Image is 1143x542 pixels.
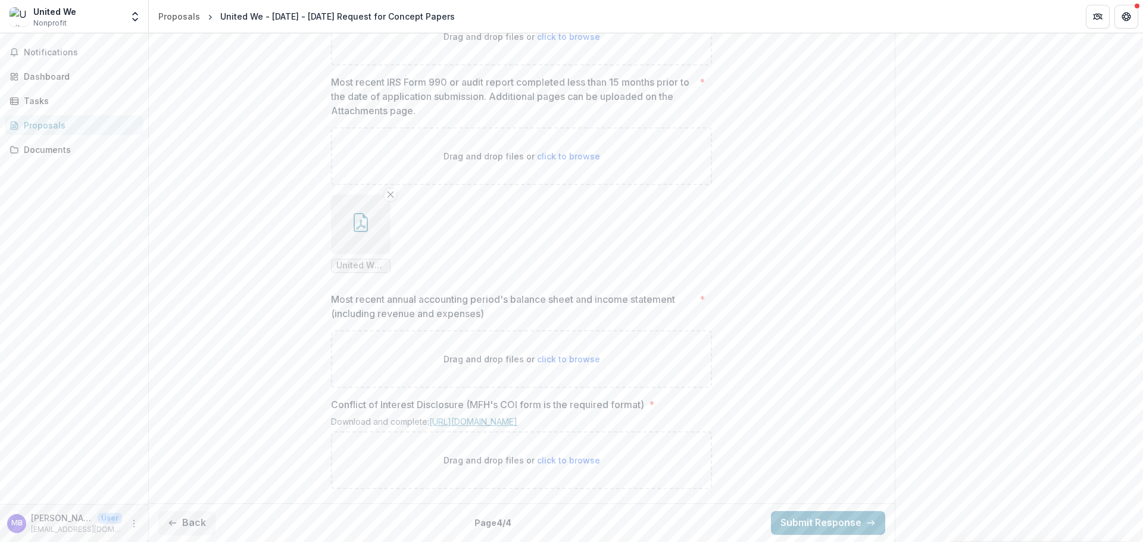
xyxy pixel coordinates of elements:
[444,454,600,466] p: Drag and drop files or
[31,524,122,535] p: [EMAIL_ADDRESS][DOMAIN_NAME]
[474,516,511,529] p: Page 4 / 4
[444,150,600,162] p: Drag and drop files or
[537,151,600,161] span: click to browse
[444,30,600,43] p: Drag and drop files or
[429,416,517,427] a: [URL][DOMAIN_NAME]
[5,140,143,159] a: Documents
[24,48,139,58] span: Notifications
[444,353,600,365] p: Drag and drop files or
[24,95,134,107] div: Tasks
[10,7,29,26] img: United We
[154,8,460,25] nav: breadcrumb
[537,354,600,364] span: click to browse
[5,91,143,111] a: Tasks
[220,10,455,23] div: United We - [DATE] - [DATE] Request for Concept Papers
[98,513,122,524] p: User
[11,519,23,527] div: Micaela Brokaw
[5,67,143,86] a: Dashboard
[331,195,391,273] div: Remove FileUnited WE - 2024 Audit.pdf
[1114,5,1138,29] button: Get Help
[158,10,200,23] div: Proposals
[383,187,398,202] button: Remove File
[336,261,385,271] span: United WE - 2024 Audit.pdf
[331,75,695,118] p: Most recent IRS Form 990 or audit report completed less than 15 months prior to the date of appli...
[33,18,67,29] span: Nonprofit
[127,516,141,531] button: More
[331,292,695,321] p: Most recent annual accounting period's balance sheet and income statement (including revenue and ...
[24,119,134,131] div: Proposals
[537,455,600,465] span: click to browse
[5,43,143,62] button: Notifications
[158,511,216,535] button: Back
[537,32,600,42] span: click to browse
[331,397,644,412] p: Conflict of Interest Disclosure (MFH's COI form is the required format)
[5,115,143,135] a: Proposals
[1086,5,1110,29] button: Partners
[771,511,885,535] button: Submit Response
[24,143,134,156] div: Documents
[127,5,143,29] button: Open entity switcher
[24,70,134,83] div: Dashboard
[33,5,76,18] div: United We
[154,8,205,25] a: Proposals
[331,416,712,431] div: Download and complete:
[31,512,93,524] p: [PERSON_NAME]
